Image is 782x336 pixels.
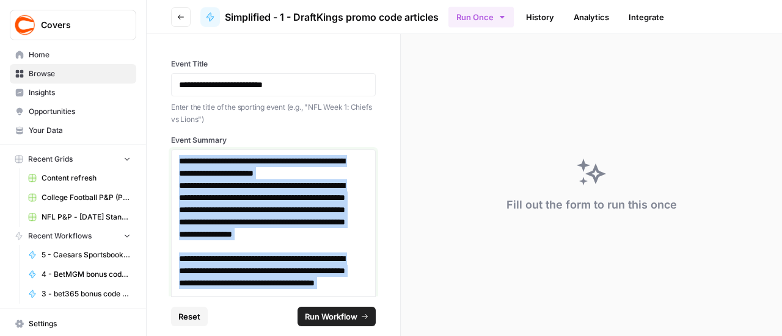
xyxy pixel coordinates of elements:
[305,310,357,323] span: Run Workflow
[29,106,131,117] span: Opportunities
[171,101,376,125] p: Enter the title of the sporting event (e.g., "NFL Week 1: Chiefs vs Lions")
[171,307,208,326] button: Reset
[23,188,136,207] a: College Football P&P (Production) Grid (1)
[10,121,136,140] a: Your Data
[29,125,131,136] span: Your Data
[29,87,131,98] span: Insights
[10,83,136,102] a: Insights
[41,19,115,31] span: Covers
[23,265,136,284] a: 4 - BetMGM bonus code articles
[28,231,92,241] span: Recent Workflows
[171,135,376,146] label: Event Summary
[29,68,131,79] span: Browse
[42,249,131,260] span: 5 - Caesars Sportsbook promo code articles
[29,49,131,60] span: Home
[298,307,376,326] button: Run Workflow
[10,102,136,121] a: Opportunities
[200,7,439,27] a: Simplified - 1 - DraftKings promo code articles
[178,310,200,323] span: Reset
[23,168,136,188] a: Content refresh
[10,314,136,334] a: Settings
[23,245,136,265] a: 5 - Caesars Sportsbook promo code articles
[519,7,561,27] a: History
[42,192,131,203] span: College Football P&P (Production) Grid (1)
[42,288,131,299] span: 3 - bet365 bonus code articles
[42,212,131,223] span: NFL P&P - [DATE] Standard (Production) Grid
[42,173,131,184] span: Content refresh
[14,14,36,36] img: Covers Logo
[621,7,671,27] a: Integrate
[506,196,677,213] div: Fill out the form to run this once
[225,10,439,24] span: Simplified - 1 - DraftKings promo code articles
[10,150,136,168] button: Recent Grids
[448,7,514,27] button: Run Once
[28,154,73,165] span: Recent Grids
[10,64,136,84] a: Browse
[10,10,136,40] button: Workspace: Covers
[23,207,136,227] a: NFL P&P - [DATE] Standard (Production) Grid
[29,318,131,329] span: Settings
[10,227,136,245] button: Recent Workflows
[566,7,616,27] a: Analytics
[42,269,131,280] span: 4 - BetMGM bonus code articles
[171,59,376,70] label: Event Title
[23,284,136,304] a: 3 - bet365 bonus code articles
[10,45,136,65] a: Home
